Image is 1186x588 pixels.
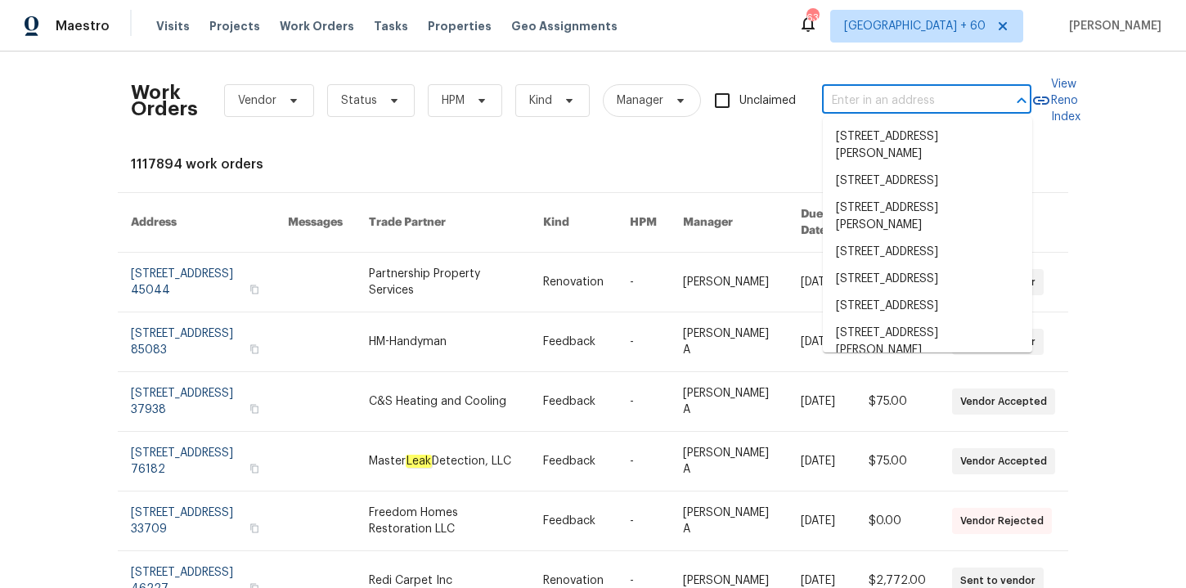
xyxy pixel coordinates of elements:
[238,92,276,109] span: Vendor
[617,92,663,109] span: Manager
[530,372,617,432] td: Feedback
[844,18,986,34] span: [GEOGRAPHIC_DATA] + 60
[617,253,670,312] td: -
[356,432,531,491] td: Master Detection, LLC
[670,193,787,253] th: Manager
[209,18,260,34] span: Projects
[356,253,531,312] td: Partnership Property Services
[529,92,552,109] span: Kind
[56,18,110,34] span: Maestro
[530,312,617,372] td: Feedback
[823,293,1032,320] li: [STREET_ADDRESS]
[530,491,617,551] td: Feedback
[739,92,796,110] span: Unclaimed
[341,92,377,109] span: Status
[131,84,198,117] h2: Work Orders
[280,18,354,34] span: Work Orders
[428,18,492,34] span: Properties
[356,491,531,551] td: Freedom Homes Restoration LLC
[617,372,670,432] td: -
[156,18,190,34] span: Visits
[356,372,531,432] td: C&S Heating and Cooling
[806,10,818,26] div: 632
[670,253,787,312] td: [PERSON_NAME]
[617,312,670,372] td: -
[1062,18,1161,34] span: [PERSON_NAME]
[442,92,465,109] span: HPM
[247,461,262,476] button: Copy Address
[356,312,531,372] td: HM-Handyman
[530,253,617,312] td: Renovation
[131,156,1055,173] div: 1117894 work orders
[275,193,356,253] th: Messages
[511,18,618,34] span: Geo Assignments
[247,402,262,416] button: Copy Address
[374,20,408,32] span: Tasks
[118,193,275,253] th: Address
[247,342,262,357] button: Copy Address
[823,320,1032,364] li: [STREET_ADDRESS][PERSON_NAME]
[617,193,670,253] th: HPM
[530,432,617,491] td: Feedback
[1031,76,1080,125] a: View Reno Index
[823,239,1032,266] li: [STREET_ADDRESS]
[823,266,1032,293] li: [STREET_ADDRESS]
[670,432,787,491] td: [PERSON_NAME] A
[617,432,670,491] td: -
[617,491,670,551] td: -
[356,193,531,253] th: Trade Partner
[670,491,787,551] td: [PERSON_NAME] A
[247,282,262,297] button: Copy Address
[247,521,262,536] button: Copy Address
[788,193,856,253] th: Due Date
[823,123,1032,168] li: [STREET_ADDRESS][PERSON_NAME]
[670,372,787,432] td: [PERSON_NAME] A
[823,195,1032,239] li: [STREET_ADDRESS][PERSON_NAME]
[1010,89,1033,112] button: Close
[530,193,617,253] th: Kind
[822,88,986,114] input: Enter in an address
[670,312,787,372] td: [PERSON_NAME] A
[823,168,1032,195] li: [STREET_ADDRESS]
